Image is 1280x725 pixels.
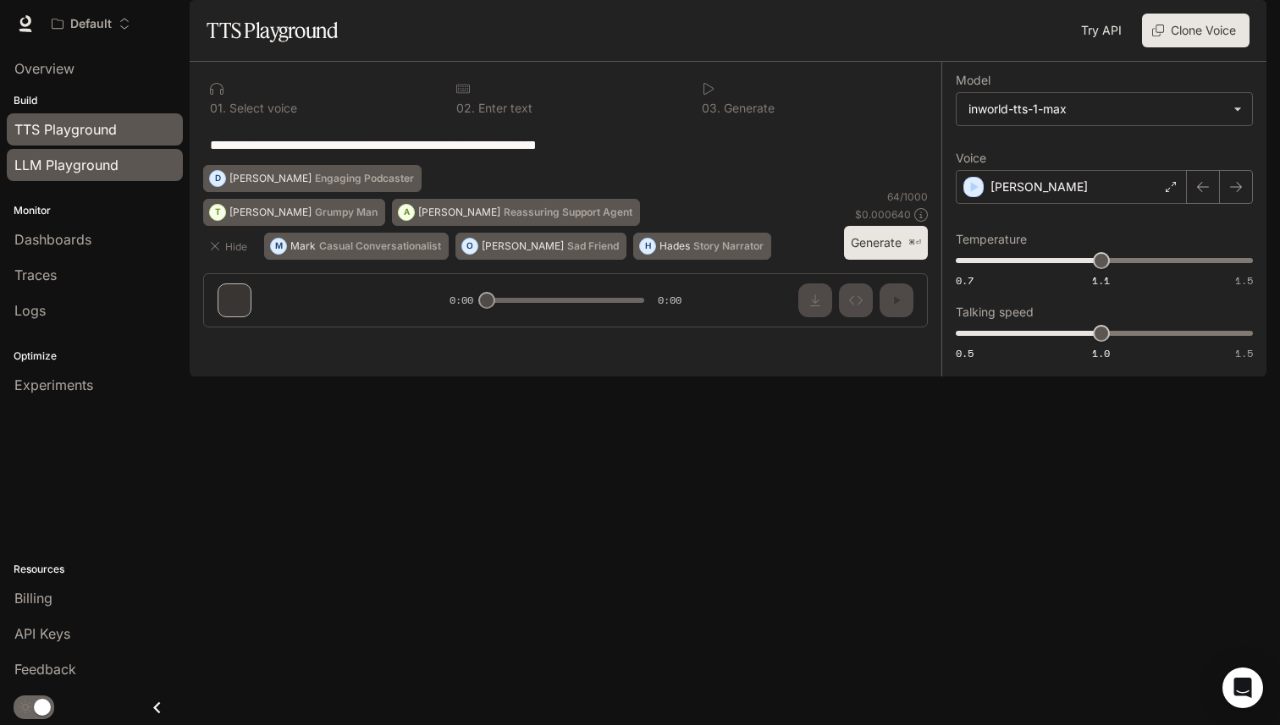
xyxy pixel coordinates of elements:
[456,102,475,114] p: 0 2 .
[392,199,640,226] button: A[PERSON_NAME]Reassuring Support Agent
[482,241,564,251] p: [PERSON_NAME]
[956,273,974,288] span: 0.7
[1092,346,1110,360] span: 1.0
[203,165,422,192] button: D[PERSON_NAME]Engaging Podcaster
[70,17,112,31] p: Default
[957,93,1252,125] div: inworld-tts-1-max
[1074,14,1128,47] a: Try API
[455,233,626,260] button: O[PERSON_NAME]Sad Friend
[504,207,632,217] p: Reassuring Support Agent
[229,207,312,217] p: [PERSON_NAME]
[1235,273,1253,288] span: 1.5
[44,7,138,41] button: Open workspace menu
[633,233,771,260] button: HHadesStory Narrator
[956,306,1034,318] p: Talking speed
[693,241,764,251] p: Story Narrator
[1142,14,1250,47] button: Clone Voice
[203,233,257,260] button: Hide
[399,199,414,226] div: A
[203,199,385,226] button: T[PERSON_NAME]Grumpy Man
[990,179,1088,195] p: [PERSON_NAME]
[229,173,312,184] p: [PERSON_NAME]
[956,346,974,360] span: 0.5
[956,233,1027,245] p: Temperature
[226,102,297,114] p: Select voice
[1235,346,1253,360] span: 1.5
[462,233,477,260] div: O
[475,102,532,114] p: Enter text
[844,226,928,261] button: Generate⌘⏎
[887,189,928,204] p: 64 / 1000
[659,241,690,251] p: Hades
[720,102,775,114] p: Generate
[315,207,378,217] p: Grumpy Man
[1092,273,1110,288] span: 1.1
[702,102,720,114] p: 0 3 .
[567,241,619,251] p: Sad Friend
[956,74,990,86] p: Model
[264,233,449,260] button: MMarkCasual Conversationalist
[210,199,225,226] div: T
[319,241,441,251] p: Casual Conversationalist
[640,233,655,260] div: H
[210,102,226,114] p: 0 1 .
[418,207,500,217] p: [PERSON_NAME]
[271,233,286,260] div: M
[315,173,414,184] p: Engaging Podcaster
[207,14,338,47] h1: TTS Playground
[908,238,921,248] p: ⌘⏎
[968,101,1225,118] div: inworld-tts-1-max
[210,165,225,192] div: D
[956,152,986,164] p: Voice
[1222,667,1263,708] div: Open Intercom Messenger
[290,241,316,251] p: Mark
